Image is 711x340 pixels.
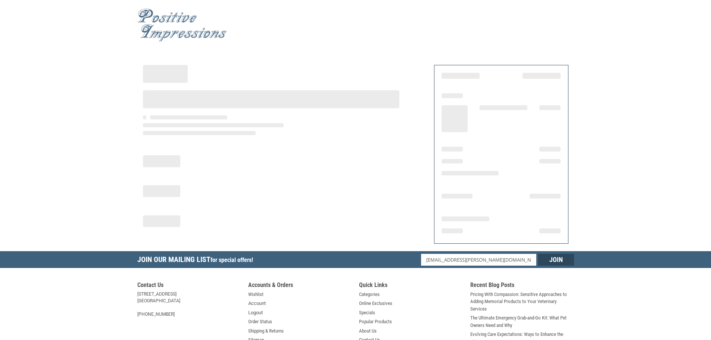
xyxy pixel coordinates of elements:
[137,9,227,42] img: Positive Impressions
[137,291,241,318] address: [STREET_ADDRESS] [GEOGRAPHIC_DATA] [PHONE_NUMBER]
[359,309,375,316] a: Specials
[470,291,574,313] a: Pricing With Compassion: Sensitive Approaches to Adding Memorial Products to Your Veterinary Serv...
[359,318,392,325] a: Popular Products
[359,327,377,335] a: About Us
[538,254,574,266] input: Join
[359,281,463,291] h5: Quick Links
[359,291,380,298] a: Categories
[470,314,574,329] a: The Ultimate Emergency Grab-and-Go Kit: What Pet Owners Need and Why
[248,318,272,325] a: Order Status
[248,291,263,298] a: Wishlist
[470,281,574,291] h5: Recent Blog Posts
[248,309,263,316] a: Logout
[248,327,284,335] a: Shipping & Returns
[421,254,536,266] input: Email
[137,251,257,270] h5: Join Our Mailing List
[248,281,352,291] h5: Accounts & Orders
[211,256,253,263] span: for special offers!
[248,300,266,307] a: Account
[359,300,392,307] a: Online Exclusives
[137,281,241,291] h5: Contact Us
